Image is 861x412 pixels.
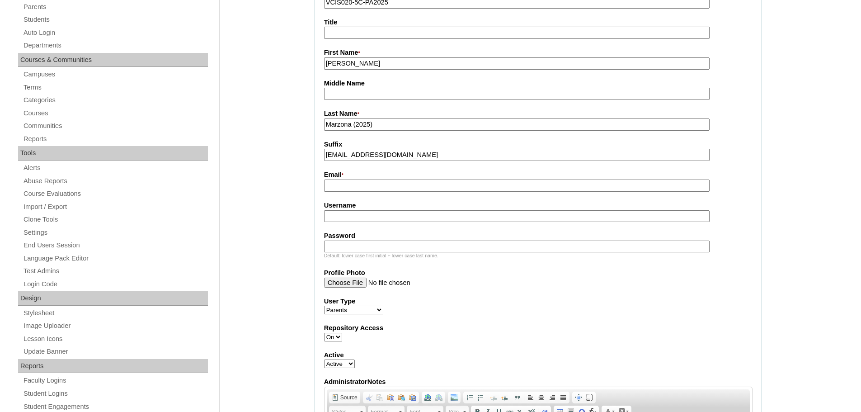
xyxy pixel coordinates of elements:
a: Stylesheet [23,308,208,319]
a: Decrease Indent [488,393,499,403]
label: First Name [324,48,753,58]
a: Import / Export [23,201,208,213]
div: Reports [18,359,208,374]
a: Center [536,393,547,403]
label: AdministratorNotes [324,377,753,387]
a: Show Blocks [584,393,595,403]
a: Insert/Remove Bulleted List [475,393,486,403]
a: Abuse Reports [23,175,208,187]
a: Categories [23,95,208,106]
label: Active [324,350,753,360]
a: Justify [558,393,569,403]
a: Link [423,393,433,403]
a: Alerts [23,162,208,174]
a: Terms [23,82,208,93]
a: Students [23,14,208,25]
a: Paste as plain text [396,393,407,403]
a: Settings [23,227,208,238]
div: Courses & Communities [18,53,208,67]
label: Password [324,231,753,241]
label: Middle Name [324,79,753,88]
label: Last Name [324,109,753,119]
a: Add Image [449,393,460,403]
a: Block Quote [512,393,523,403]
label: Profile Photo [324,268,753,278]
a: Increase Indent [499,393,510,403]
a: Paste [386,393,396,403]
a: Departments [23,40,208,51]
a: Auto Login [23,27,208,38]
a: Update Banner [23,346,208,357]
a: Language Pack Editor [23,253,208,264]
a: Paste from Word [407,393,418,403]
a: Clone Tools [23,214,208,225]
div: Design [18,291,208,306]
a: Unlink [433,393,444,403]
a: Courses [23,108,208,119]
a: Communities [23,120,208,132]
label: Suffix [324,140,753,149]
a: Maximize [573,393,584,403]
a: End Users Session [23,240,208,251]
a: Course Evaluations [23,188,208,199]
label: Repository Access [324,323,753,333]
span: Source [339,394,358,401]
div: Tools [18,146,208,161]
a: Faculty Logins [23,375,208,386]
a: Student Logins [23,388,208,399]
a: Campuses [23,69,208,80]
label: User Type [324,297,753,306]
a: Parents [23,1,208,13]
a: Insert/Remove Numbered List [464,393,475,403]
a: Align Right [547,393,558,403]
a: Reports [23,133,208,145]
a: Image Uploader [23,320,208,331]
a: Login Code [23,279,208,290]
label: Email [324,170,753,180]
a: Align Left [525,393,536,403]
label: Title [324,18,753,27]
a: Source [330,393,359,403]
div: Default: lower case first initial + lower case last name. [324,252,753,259]
a: Test Admins [23,265,208,277]
label: Username [324,201,753,210]
a: Copy [375,393,386,403]
a: Lesson Icons [23,333,208,345]
a: Cut [364,393,375,403]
